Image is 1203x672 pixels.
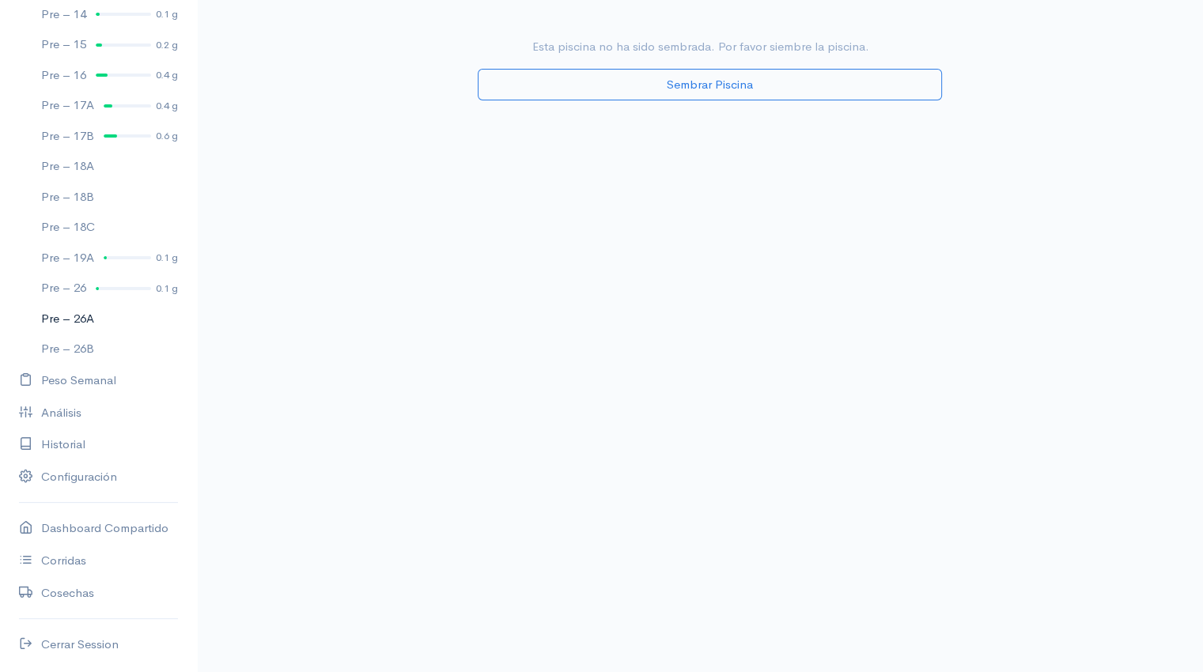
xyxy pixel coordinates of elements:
[41,96,94,115] div: Pre – 17A
[41,127,94,145] div: Pre – 17B
[156,6,178,22] div: 0.1 g
[156,67,178,83] div: 0.4 g
[478,69,943,101] button: Sembrar Piscina
[156,37,178,53] div: 0.2 g
[41,188,94,206] div: Pre – 18B
[156,128,178,144] div: 0.6 g
[41,279,86,297] div: Pre – 26
[156,98,178,114] div: 0.4 g
[41,66,86,85] div: Pre – 16
[41,340,94,358] div: Pre – 26B
[41,36,86,54] div: Pre – 15
[41,249,94,267] div: Pre – 19A
[41,310,94,328] div: Pre – 26A
[41,157,94,176] div: Pre – 18A
[156,281,178,296] div: 0.1 g
[41,218,95,236] div: Pre – 18C
[41,6,86,24] div: Pre – 14
[156,250,178,266] div: 0.1 g
[468,38,933,56] p: Esta piscina no ha sido sembrada. Por favor siembre la piscina.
